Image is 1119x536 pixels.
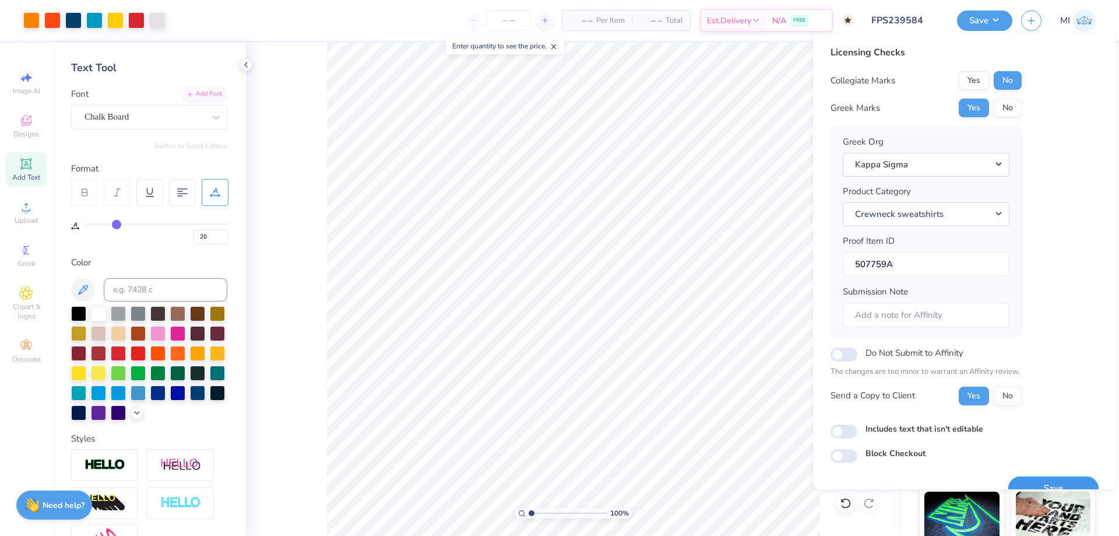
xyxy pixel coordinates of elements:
[831,45,1022,59] div: Licensing Checks
[843,234,895,248] label: Proof Item ID
[772,15,786,27] span: N/A
[160,496,201,510] img: Negative Space
[1060,14,1070,27] span: MI
[793,16,805,24] span: FREE
[994,387,1022,405] button: No
[639,15,662,27] span: – –
[959,99,989,117] button: Yes
[85,494,125,513] img: 3d Illusion
[831,389,915,402] div: Send a Copy to Client
[12,355,40,364] span: Decorate
[43,500,85,511] strong: Need help?
[843,185,911,198] label: Product Category
[160,458,201,472] img: Shadow
[865,423,983,435] label: Includes text that isn't editable
[843,303,1009,328] input: Add a note for Affinity
[12,173,40,182] span: Add Text
[6,302,47,321] span: Clipart & logos
[1060,9,1096,32] a: MI
[843,135,884,149] label: Greek Org
[569,15,593,27] span: – –
[843,285,908,299] label: Submission Note
[994,71,1022,90] button: No
[959,387,989,405] button: Yes
[831,366,1022,378] p: The changes are too minor to warrant an Affinity review.
[486,10,532,31] input: – –
[17,259,36,268] span: Greek
[863,9,948,32] input: Untitled Design
[865,345,963,360] label: Do Not Submit to Affinity
[831,101,880,115] div: Greek Marks
[610,508,629,519] span: 100 %
[596,15,625,27] span: Per Item
[865,447,926,460] label: Block Checkout
[71,256,227,269] div: Color
[104,278,227,302] input: e.g. 7428 c
[707,15,751,27] span: Est. Delivery
[15,216,38,225] span: Upload
[154,141,227,150] button: Switch to Greek Letters
[959,71,989,90] button: Yes
[1073,9,1096,32] img: Mark Isaac
[13,86,40,96] span: Image AI
[71,432,227,446] div: Styles
[181,87,227,101] div: Add Font
[85,458,125,472] img: Stroke
[831,74,895,87] div: Collegiate Marks
[13,129,39,139] span: Designs
[1008,477,1099,500] button: Save
[71,87,89,101] label: Font
[843,153,1009,177] button: Kappa Sigma
[71,162,228,176] div: Format
[446,38,564,54] div: Enter quantity to see the price.
[666,15,683,27] span: Total
[957,10,1012,31] button: Save
[994,99,1022,117] button: No
[71,60,227,76] div: Text Tool
[843,202,1009,226] button: Crewneck sweatshirts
